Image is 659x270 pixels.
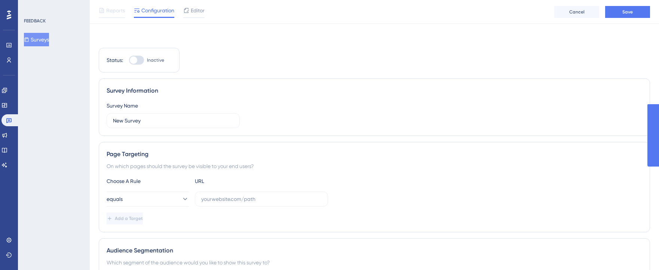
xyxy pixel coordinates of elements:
[554,6,599,18] button: Cancel
[107,195,123,204] span: equals
[24,18,46,24] div: FEEDBACK
[569,9,585,15] span: Cancel
[107,150,642,159] div: Page Targeting
[107,258,642,267] div: Which segment of the audience would you like to show this survey to?
[605,6,650,18] button: Save
[107,101,138,110] div: Survey Name
[628,240,650,263] iframe: UserGuiding AI Assistant Launcher
[107,192,189,207] button: equals
[107,86,642,95] div: Survey Information
[106,6,125,15] span: Reports
[201,195,322,203] input: yourwebsite.com/path
[195,177,277,186] div: URL
[115,215,143,221] span: Add a Target
[147,57,164,63] span: Inactive
[191,6,205,15] span: Editor
[113,117,233,125] input: Type your Survey name
[107,246,642,255] div: Audience Segmentation
[107,56,123,65] div: Status:
[107,162,642,171] div: On which pages should the survey be visible to your end users?
[141,6,174,15] span: Configuration
[24,33,49,46] button: Surveys
[107,212,143,224] button: Add a Target
[107,177,189,186] div: Choose A Rule
[622,9,633,15] span: Save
